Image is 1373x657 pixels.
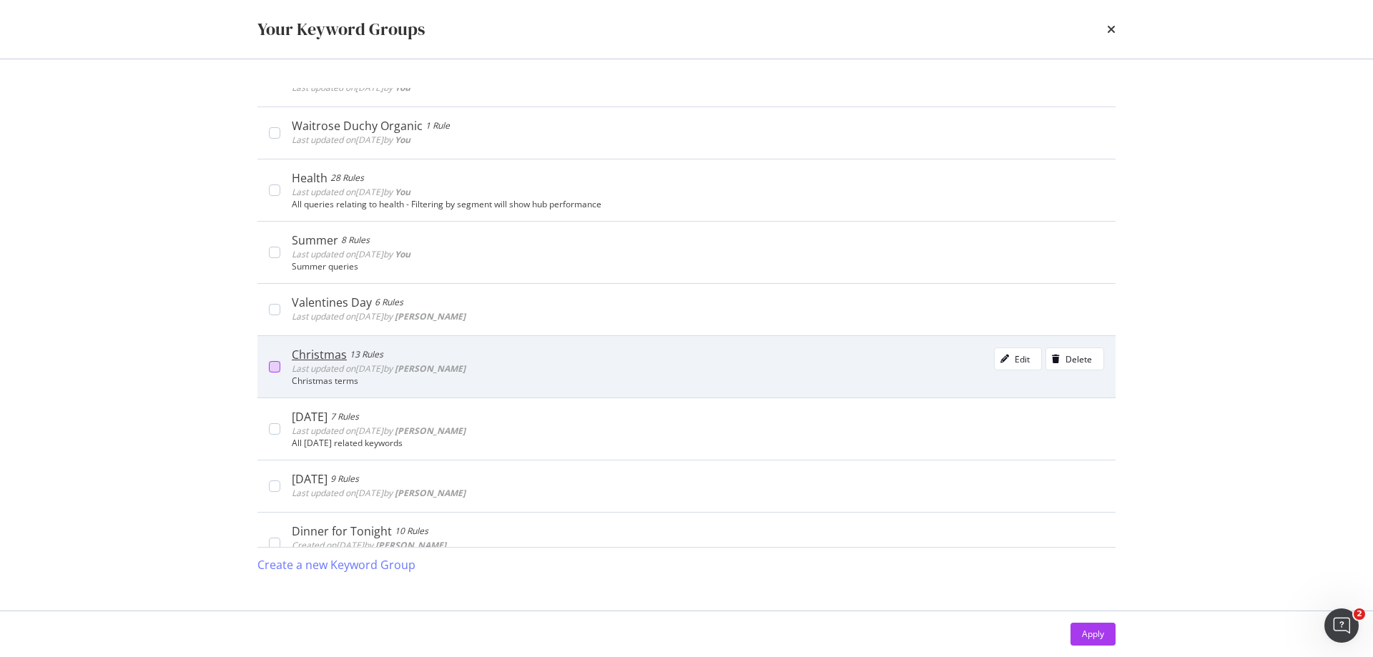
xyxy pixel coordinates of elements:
[257,557,415,573] div: Create a new Keyword Group
[1045,347,1104,370] button: Delete
[1071,623,1116,646] button: Apply
[330,472,359,486] div: 9 Rules
[292,186,410,198] span: Last updated on [DATE] by
[1324,608,1359,643] iframe: Intercom live chat
[1015,353,1030,365] div: Edit
[292,487,466,499] span: Last updated on [DATE] by
[292,295,372,310] div: Valentines Day
[1354,608,1365,620] span: 2
[350,347,383,362] div: 13 Rules
[375,295,403,310] div: 6 Rules
[994,347,1042,370] button: Edit
[292,248,410,260] span: Last updated on [DATE] by
[1082,628,1104,640] div: Apply
[292,233,338,247] div: Summer
[375,539,446,551] b: [PERSON_NAME]
[292,119,423,133] div: Waitrose Duchy Organic
[395,186,410,198] b: You
[292,262,1104,272] div: Summer queries
[292,524,392,538] div: Dinner for Tonight
[292,410,328,424] div: [DATE]
[292,134,410,146] span: Last updated on [DATE] by
[292,376,1104,386] div: Christmas terms
[395,362,466,375] b: [PERSON_NAME]
[257,548,415,582] button: Create a new Keyword Group
[1066,353,1092,365] div: Delete
[425,119,450,133] div: 1 Rule
[292,171,328,185] div: Health
[292,472,328,486] div: [DATE]
[292,362,466,375] span: Last updated on [DATE] by
[1107,17,1116,41] div: times
[395,425,466,437] b: [PERSON_NAME]
[292,539,446,551] span: Created on [DATE] by
[292,81,410,94] span: Last updated on [DATE] by
[330,410,359,424] div: 7 Rules
[395,134,410,146] b: You
[292,310,466,322] span: Last updated on [DATE] by
[257,17,425,41] div: Your Keyword Groups
[395,310,466,322] b: [PERSON_NAME]
[292,425,466,437] span: Last updated on [DATE] by
[395,524,428,538] div: 10 Rules
[292,199,1104,209] div: All queries relating to health - Filtering by segment will show hub performance
[292,438,1104,448] div: All [DATE] related keywords
[395,487,466,499] b: [PERSON_NAME]
[341,233,370,247] div: 8 Rules
[395,248,410,260] b: You
[395,81,410,94] b: You
[330,171,364,185] div: 28 Rules
[292,347,347,362] div: Christmas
